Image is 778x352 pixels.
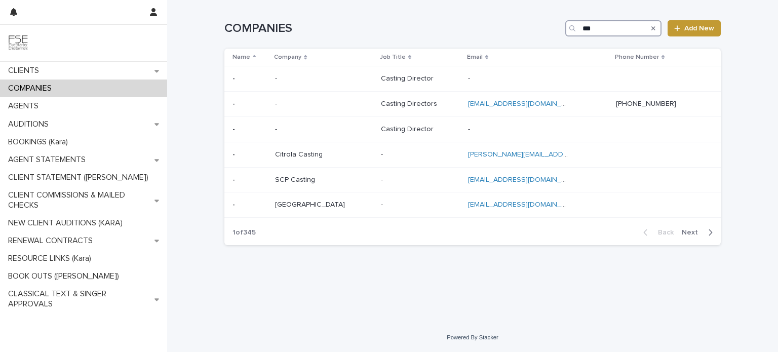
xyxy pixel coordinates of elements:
[467,52,483,63] p: Email
[232,123,237,134] p: -
[381,148,385,159] p: -
[224,21,561,36] h1: COMPANIES
[468,201,582,208] a: [EMAIL_ADDRESS][DOMAIN_NAME]
[224,192,721,218] tr: -- [GEOGRAPHIC_DATA][GEOGRAPHIC_DATA] -- [EMAIL_ADDRESS][DOMAIN_NAME]
[4,101,47,111] p: AGENTS
[468,151,638,158] a: [PERSON_NAME][EMAIL_ADDRESS][DOMAIN_NAME]
[682,229,704,236] span: Next
[224,92,721,117] tr: -- -- Casting DirectorsCasting Directors [EMAIL_ADDRESS][DOMAIN_NAME] [PHONE_NUMBER]
[381,98,439,108] p: Casting Directors
[4,120,57,129] p: AUDITIONS
[4,66,47,75] p: CLIENTS
[381,199,385,209] p: -
[232,52,250,63] p: Name
[275,148,325,159] p: Citrola Casting
[4,254,99,263] p: RESOURCE LINKS (Kara)
[224,220,264,245] p: 1 of 345
[652,229,674,236] span: Back
[232,174,237,184] p: -
[4,190,154,210] p: CLIENT COMMISSIONS & MAILED CHECKS
[380,52,406,63] p: Job Title
[4,155,94,165] p: AGENT STATEMENTS
[224,66,721,92] tr: -- -- Casting DirectorCasting Director --
[4,289,154,308] p: CLASSICAL TEXT & SINGER APPROVALS
[275,174,317,184] p: SCP Casting
[468,100,582,107] a: [EMAIL_ADDRESS][DOMAIN_NAME]
[232,199,237,209] p: -
[224,167,721,192] tr: -- SCP CastingSCP Casting -- [EMAIL_ADDRESS][DOMAIN_NAME]
[8,33,28,53] img: 9JgRvJ3ETPGCJDhvPVA5
[468,72,472,83] p: -
[224,142,721,167] tr: -- Citrola CastingCitrola Casting -- [PERSON_NAME][EMAIL_ADDRESS][DOMAIN_NAME]
[468,176,582,183] a: [EMAIL_ADDRESS][DOMAIN_NAME]
[275,199,347,209] p: [GEOGRAPHIC_DATA]
[275,123,279,134] p: -
[275,72,279,83] p: -
[381,72,436,83] p: Casting Director
[4,218,131,228] p: NEW CLIENT AUDITIONS (KARA)
[684,25,714,32] span: Add New
[565,20,662,36] input: Search
[4,271,127,281] p: BOOK OUTS ([PERSON_NAME])
[615,52,659,63] p: Phone Number
[668,20,721,36] a: Add New
[232,148,237,159] p: -
[274,52,301,63] p: Company
[447,334,498,340] a: Powered By Stacker
[4,173,157,182] p: CLIENT STATEMENT ([PERSON_NAME])
[381,174,385,184] p: -
[381,123,436,134] p: Casting Director
[4,236,101,246] p: RENEWAL CONTRACTS
[275,98,279,108] p: -
[232,72,237,83] p: -
[635,228,678,237] button: Back
[232,98,237,108] p: -
[468,123,472,134] p: -
[4,137,76,147] p: BOOKINGS (Kara)
[224,116,721,142] tr: -- -- Casting DirectorCasting Director --
[616,100,676,107] a: [PHONE_NUMBER]
[4,84,60,93] p: COMPANIES
[678,228,721,237] button: Next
